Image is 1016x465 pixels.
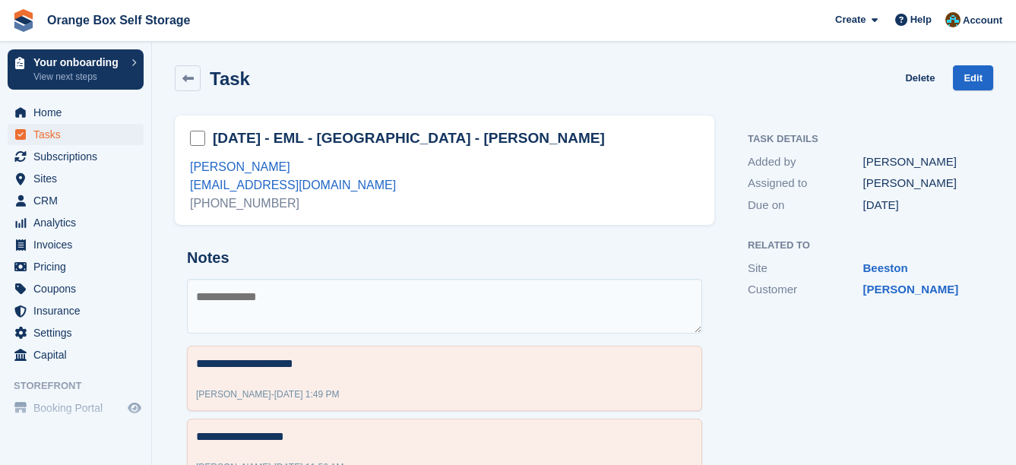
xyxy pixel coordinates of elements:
[748,260,863,277] div: Site
[33,57,124,68] p: Your onboarding
[863,283,959,296] a: [PERSON_NAME]
[33,190,125,211] span: CRM
[210,68,250,89] h2: Task
[33,322,125,343] span: Settings
[8,190,144,211] a: menu
[213,128,605,148] h2: [DATE] - EML - [GEOGRAPHIC_DATA] - [PERSON_NAME]
[863,197,979,214] div: [DATE]
[33,168,125,189] span: Sites
[41,8,197,33] a: Orange Box Self Storage
[196,389,271,400] span: [PERSON_NAME]
[190,160,290,173] a: [PERSON_NAME]
[8,234,144,255] a: menu
[863,261,908,274] a: Beeston
[33,344,125,365] span: Capital
[190,195,699,213] div: [PHONE_NUMBER]
[14,378,151,394] span: Storefront
[8,146,144,167] a: menu
[33,212,125,233] span: Analytics
[835,12,866,27] span: Create
[8,212,144,233] a: menu
[8,278,144,299] a: menu
[8,124,144,145] a: menu
[196,387,340,401] div: -
[33,70,124,84] p: View next steps
[863,175,979,192] div: [PERSON_NAME]
[8,256,144,277] a: menu
[910,12,932,27] span: Help
[748,134,978,145] h2: Task Details
[33,278,125,299] span: Coupons
[33,234,125,255] span: Invoices
[274,389,340,400] span: [DATE] 1:49 PM
[945,12,961,27] img: Mike
[963,13,1002,28] span: Account
[8,344,144,365] a: menu
[33,300,125,321] span: Insurance
[12,9,35,32] img: stora-icon-8386f47178a22dfd0bd8f6a31ec36ba5ce8667c1dd55bd0f319d3a0aa187defe.svg
[748,240,978,251] h2: Related to
[33,124,125,145] span: Tasks
[33,256,125,277] span: Pricing
[8,168,144,189] a: menu
[187,249,702,267] h2: Notes
[748,197,863,214] div: Due on
[953,65,993,90] a: Edit
[8,102,144,123] a: menu
[8,300,144,321] a: menu
[748,175,863,192] div: Assigned to
[125,399,144,417] a: Preview store
[190,179,396,191] a: [EMAIL_ADDRESS][DOMAIN_NAME]
[33,146,125,167] span: Subscriptions
[8,49,144,90] a: Your onboarding View next steps
[905,65,935,90] a: Delete
[33,397,125,419] span: Booking Portal
[748,153,863,171] div: Added by
[8,322,144,343] a: menu
[33,102,125,123] span: Home
[748,281,863,299] div: Customer
[8,397,144,419] a: menu
[863,153,979,171] div: [PERSON_NAME]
